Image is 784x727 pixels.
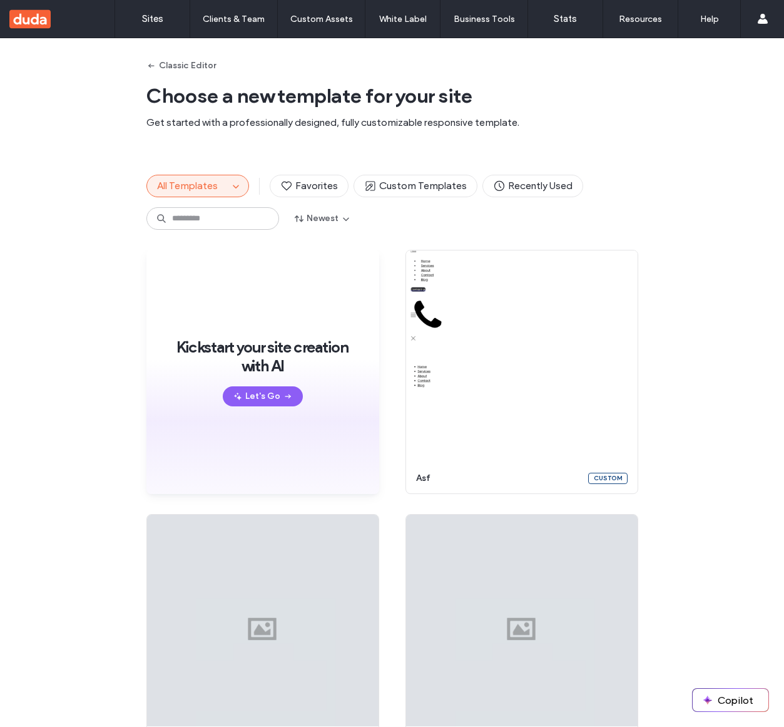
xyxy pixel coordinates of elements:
button: Newest [284,209,361,229]
span: Favorites [280,179,338,193]
span: All Templates [157,180,218,192]
label: White Label [379,14,427,24]
label: Resources [619,14,662,24]
button: All Templates [147,175,228,197]
label: Help [700,14,719,24]
button: Recently Used [482,175,583,197]
label: Custom Assets [290,14,353,24]
label: Business Tools [454,14,515,24]
button: Copilot [693,689,768,711]
span: Custom Templates [364,179,467,193]
span: Recently Used [493,179,573,193]
span: Get started with a professionally designed, fully customizable responsive template. [146,116,638,130]
button: Classic Editor [146,56,216,76]
label: Clients & Team [203,14,265,24]
label: Stats [554,13,577,24]
div: Custom [588,473,628,484]
button: Let's Go [223,386,303,406]
span: Choose a new template for your site [146,83,638,108]
span: asf [416,472,581,485]
button: Favorites [270,175,349,197]
button: Custom Templates [354,175,477,197]
span: Kickstart your site creation with AI [163,338,362,375]
label: Sites [142,13,163,24]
